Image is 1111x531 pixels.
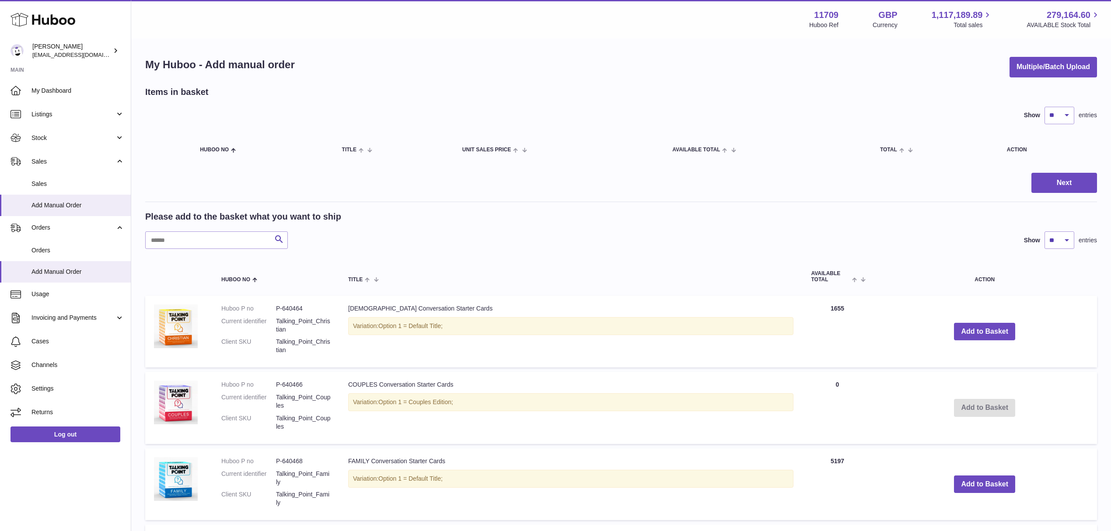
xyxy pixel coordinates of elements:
dt: Client SKU [221,490,276,507]
dd: Talking_Point_Christian [276,317,331,334]
span: Title [348,277,363,283]
dt: Current identifier [221,393,276,410]
img: internalAdmin-11709@internal.huboo.com [10,44,24,57]
button: Add to Basket [954,475,1015,493]
span: 279,164.60 [1047,9,1090,21]
span: My Dashboard [31,87,124,95]
span: entries [1079,111,1097,119]
span: Option 1 = Default Title; [378,475,443,482]
span: Sales [31,180,124,188]
a: 279,164.60 AVAILABLE Stock Total [1027,9,1101,29]
strong: GBP [878,9,897,21]
dd: P-640464 [276,304,331,313]
span: 1,117,189.89 [932,9,983,21]
button: Add to Basket [954,323,1015,341]
div: Variation: [348,393,793,411]
span: Cases [31,337,124,346]
span: [EMAIL_ADDRESS][DOMAIN_NAME] [32,51,129,58]
dd: Talking_Point_Couples [276,393,331,410]
span: Huboo no [200,147,229,153]
td: FAMILY Conversation Starter Cards [339,448,802,520]
td: [DEMOGRAPHIC_DATA] Conversation Starter Cards [339,296,802,367]
h1: My Huboo - Add manual order [145,58,295,72]
button: Multiple/Batch Upload [1010,57,1097,77]
dt: Huboo P no [221,457,276,465]
dd: P-640468 [276,457,331,465]
span: Usage [31,290,124,298]
span: Huboo no [221,277,250,283]
td: 1655 [802,296,872,367]
a: 1,117,189.89 Total sales [932,9,993,29]
div: Variation: [348,317,793,335]
dt: Huboo P no [221,381,276,389]
dd: Talking_Point_Family [276,470,331,486]
img: FAMILY Conversation Starter Cards [154,457,198,501]
dt: Client SKU [221,414,276,431]
td: 0 [802,372,872,444]
dd: P-640466 [276,381,331,389]
span: Stock [31,134,115,142]
div: Action [1007,147,1088,153]
div: [PERSON_NAME] [32,42,111,59]
div: Huboo Ref [809,21,838,29]
dd: Talking_Point_Christian [276,338,331,354]
span: Channels [31,361,124,369]
dt: Current identifier [221,470,276,486]
img: COUPLES Conversation Starter Cards [154,381,198,424]
span: AVAILABLE Total [672,147,720,153]
dt: Current identifier [221,317,276,334]
span: Listings [31,110,115,119]
td: 5197 [802,448,872,520]
span: Add Manual Order [31,268,124,276]
dt: Huboo P no [221,304,276,313]
span: Option 1 = Couples Edition; [378,398,453,405]
span: Add Manual Order [31,201,124,210]
a: Log out [10,426,120,442]
span: Option 1 = Default Title; [378,322,443,329]
span: AVAILABLE Total [811,271,850,282]
span: Sales [31,157,115,166]
img: CHRISTIAN Conversation Starter Cards [154,304,198,348]
label: Show [1024,236,1040,245]
div: Variation: [348,470,793,488]
td: COUPLES Conversation Starter Cards [339,372,802,444]
th: Action [872,262,1097,291]
span: Settings [31,384,124,393]
span: entries [1079,236,1097,245]
span: Invoicing and Payments [31,314,115,322]
h2: Items in basket [145,86,209,98]
span: Orders [31,246,124,255]
dd: Talking_Point_Couples [276,414,331,431]
button: Next [1031,173,1097,193]
strong: 11709 [814,9,838,21]
span: Title [342,147,356,153]
span: AVAILABLE Stock Total [1027,21,1101,29]
span: Total sales [954,21,992,29]
span: Unit Sales Price [462,147,511,153]
span: Returns [31,408,124,416]
h2: Please add to the basket what you want to ship [145,211,341,223]
dt: Client SKU [221,338,276,354]
label: Show [1024,111,1040,119]
span: Total [880,147,897,153]
div: Currency [873,21,898,29]
dd: Talking_Point_Family [276,490,331,507]
span: Orders [31,224,115,232]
